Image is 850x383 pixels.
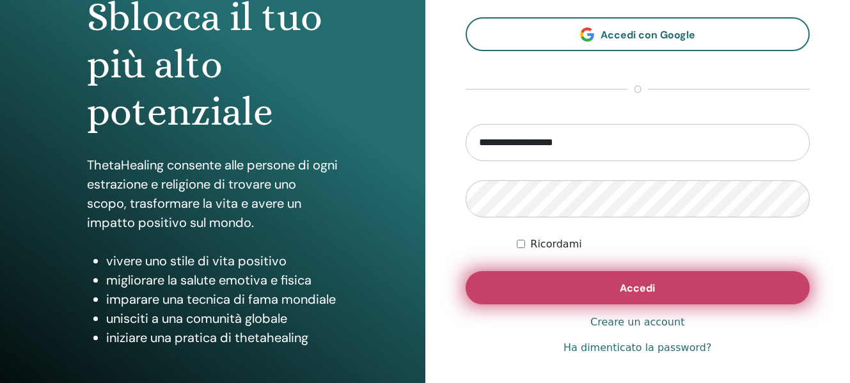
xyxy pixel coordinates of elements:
[601,28,695,42] span: Accedi con Google
[563,340,711,356] a: Ha dimenticato la password?
[106,251,338,270] li: vivere uno stile di vita positivo
[620,281,655,295] span: Accedi
[106,290,338,309] li: imparare una tecnica di fama mondiale
[530,237,581,252] label: Ricordami
[106,328,338,347] li: iniziare una pratica di thetahealing
[517,237,810,252] div: Keep me authenticated indefinitely or until I manually logout
[87,155,338,232] p: ThetaHealing consente alle persone di ogni estrazione e religione di trovare uno scopo, trasforma...
[466,17,810,51] a: Accedi con Google
[590,315,684,330] a: Creare un account
[466,271,810,304] button: Accedi
[106,309,338,328] li: unisciti a una comunità globale
[106,270,338,290] li: migliorare la salute emotiva e fisica
[627,82,648,97] span: o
